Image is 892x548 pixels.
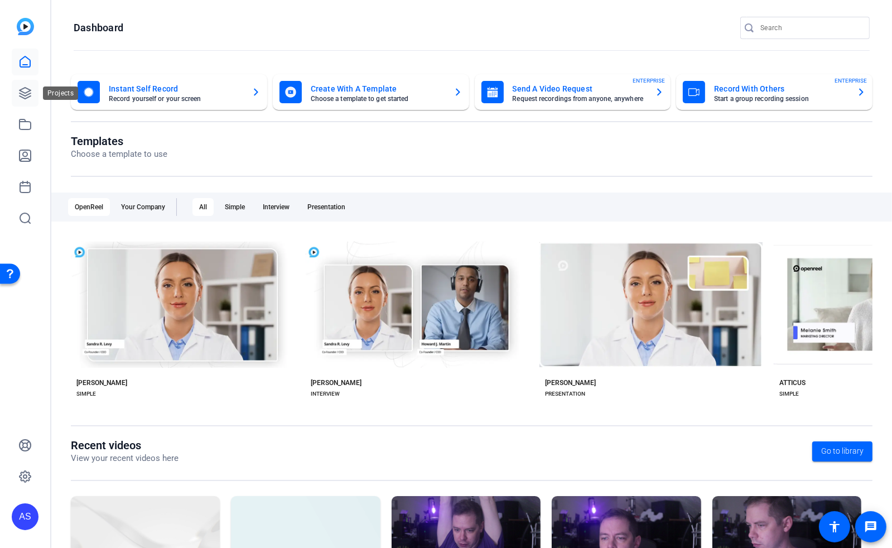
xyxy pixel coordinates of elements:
mat-card-title: Record With Others [714,82,848,95]
div: [PERSON_NAME] [76,378,127,387]
mat-icon: accessibility [828,520,841,533]
h1: Dashboard [74,21,123,35]
div: Projects [43,86,78,100]
mat-card-title: Create With A Template [311,82,445,95]
div: INTERVIEW [311,390,340,398]
span: ENTERPRISE [835,76,867,85]
p: View your recent videos here [71,452,179,465]
span: Go to library [821,445,864,457]
input: Search [760,21,861,35]
div: SIMPLE [779,390,799,398]
button: Send A Video RequestRequest recordings from anyone, anywhereENTERPRISE [475,74,671,110]
button: Create With A TemplateChoose a template to get started [273,74,469,110]
h1: Templates [71,134,167,148]
div: [PERSON_NAME] [311,378,361,387]
mat-card-subtitle: Choose a template to get started [311,95,445,102]
img: blue-gradient.svg [17,18,34,35]
div: PRESENTATION [545,390,585,398]
mat-card-subtitle: Request recordings from anyone, anywhere [513,95,647,102]
mat-icon: message [864,520,877,533]
div: Interview [256,198,296,216]
div: Your Company [114,198,172,216]
mat-card-title: Instant Self Record [109,82,243,95]
mat-card-title: Send A Video Request [513,82,647,95]
span: ENTERPRISE [633,76,665,85]
h1: Recent videos [71,439,179,452]
p: Choose a template to use [71,148,167,161]
div: SIMPLE [76,390,96,398]
div: AS [12,503,38,530]
div: ATTICUS [779,378,806,387]
a: Go to library [812,441,872,462]
div: Presentation [301,198,352,216]
div: All [192,198,214,216]
button: Record With OthersStart a group recording sessionENTERPRISE [676,74,872,110]
div: [PERSON_NAME] [545,378,596,387]
div: Simple [218,198,252,216]
div: OpenReel [68,198,110,216]
mat-card-subtitle: Start a group recording session [714,95,848,102]
mat-card-subtitle: Record yourself or your screen [109,95,243,102]
button: Instant Self RecordRecord yourself or your screen [71,74,267,110]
